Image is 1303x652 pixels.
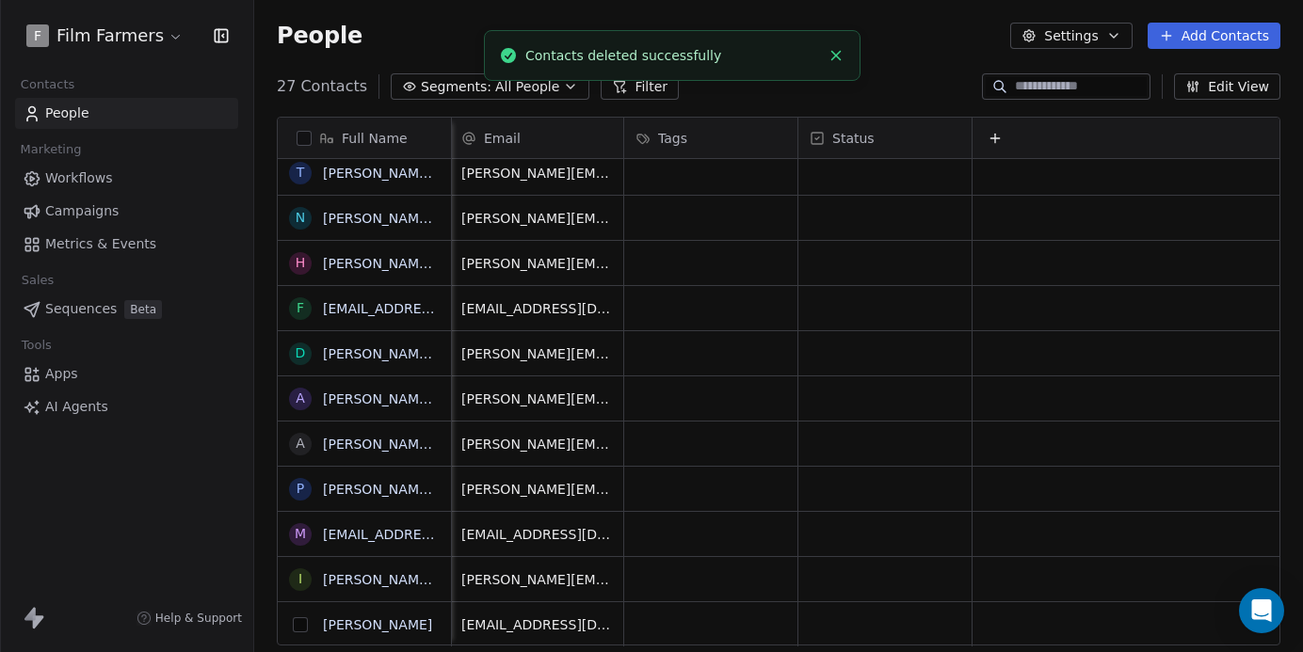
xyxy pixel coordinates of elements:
[461,570,612,589] span: [PERSON_NAME][EMAIL_ADDRESS][DOMAIN_NAME]
[45,299,117,319] span: Sequences
[323,482,772,497] a: [PERSON_NAME][EMAIL_ADDRESS][PERSON_NAME][DOMAIN_NAME]
[45,103,89,123] span: People
[12,71,83,99] span: Contacts
[1239,588,1284,633] div: Open Intercom Messenger
[832,129,875,148] span: Status
[1174,73,1280,100] button: Edit View
[297,163,305,183] div: t
[155,611,242,626] span: Help & Support
[461,525,612,544] span: [EMAIL_ADDRESS][DOMAIN_NAME]
[15,98,238,129] a: People
[277,22,362,50] span: People
[278,118,451,158] div: Full Name
[124,300,162,319] span: Beta
[450,159,1279,646] div: grid
[461,480,612,499] span: [PERSON_NAME][EMAIL_ADDRESS][PERSON_NAME][DOMAIN_NAME]
[495,77,559,97] span: All People
[45,234,156,254] span: Metrics & Events
[15,163,238,194] a: Workflows
[1010,23,1132,49] button: Settings
[15,229,238,260] a: Metrics & Events
[296,208,305,228] div: n
[323,301,554,316] a: [EMAIL_ADDRESS][DOMAIN_NAME]
[461,254,612,273] span: [PERSON_NAME][EMAIL_ADDRESS][DOMAIN_NAME]
[34,26,41,45] span: F
[23,20,187,52] button: FFilm Farmers
[323,527,554,542] a: [EMAIL_ADDRESS][DOMAIN_NAME]
[342,129,408,148] span: Full Name
[461,209,612,228] span: [PERSON_NAME][EMAIL_ADDRESS][PERSON_NAME][DOMAIN_NAME]
[461,390,612,408] span: [PERSON_NAME][EMAIL_ADDRESS][PERSON_NAME][DOMAIN_NAME]
[323,437,772,452] a: [PERSON_NAME][EMAIL_ADDRESS][PERSON_NAME][DOMAIN_NAME]
[323,211,772,226] a: [PERSON_NAME][EMAIL_ADDRESS][PERSON_NAME][DOMAIN_NAME]
[658,129,687,148] span: Tags
[323,617,432,632] a: [PERSON_NAME]
[1148,23,1280,49] button: Add Contacts
[601,73,679,100] button: Filter
[484,129,521,148] span: Email
[461,615,612,634] span: [EMAIL_ADDRESS][DOMAIN_NAME]
[13,266,62,294] span: Sales
[296,434,305,453] div: a
[323,256,663,271] a: [PERSON_NAME][EMAIL_ADDRESS][DOMAIN_NAME]
[421,77,491,97] span: Segments:
[525,46,820,66] div: Contacts deleted successfully
[323,391,772,406] a: [PERSON_NAME][EMAIL_ADDRESS][PERSON_NAME][DOMAIN_NAME]
[56,24,164,48] span: Film Farmers
[296,253,306,273] div: h
[298,569,302,589] div: i
[45,364,78,384] span: Apps
[297,298,304,318] div: f
[323,346,772,361] a: [PERSON_NAME][EMAIL_ADDRESS][PERSON_NAME][DOMAIN_NAME]
[15,391,238,422] a: AI Agents
[277,75,367,98] span: 27 Contacts
[450,118,623,158] div: Email
[45,397,108,417] span: AI Agents
[137,611,242,626] a: Help & Support
[297,479,304,499] div: p
[461,299,612,318] span: [EMAIL_ADDRESS][DOMAIN_NAME]
[461,164,612,183] span: [PERSON_NAME][EMAIL_ADDRESS][DOMAIN_NAME]
[461,344,612,363] span: [PERSON_NAME][EMAIL_ADDRESS][PERSON_NAME][DOMAIN_NAME]
[278,159,452,646] div: grid
[295,524,306,544] div: m
[13,331,59,359] span: Tools
[45,168,113,188] span: Workflows
[461,435,612,453] span: [PERSON_NAME][EMAIL_ADDRESS][PERSON_NAME][DOMAIN_NAME]
[624,118,797,158] div: Tags
[12,135,89,164] span: Marketing
[824,43,848,68] button: Close toast
[798,118,972,158] div: Status
[323,572,663,587] a: [PERSON_NAME][EMAIL_ADDRESS][DOMAIN_NAME]
[323,166,663,181] a: [PERSON_NAME][EMAIL_ADDRESS][DOMAIN_NAME]
[15,294,238,325] a: SequencesBeta
[15,196,238,227] a: Campaigns
[296,343,306,363] div: d
[45,201,119,221] span: Campaigns
[296,389,305,408] div: a
[15,358,238,390] a: Apps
